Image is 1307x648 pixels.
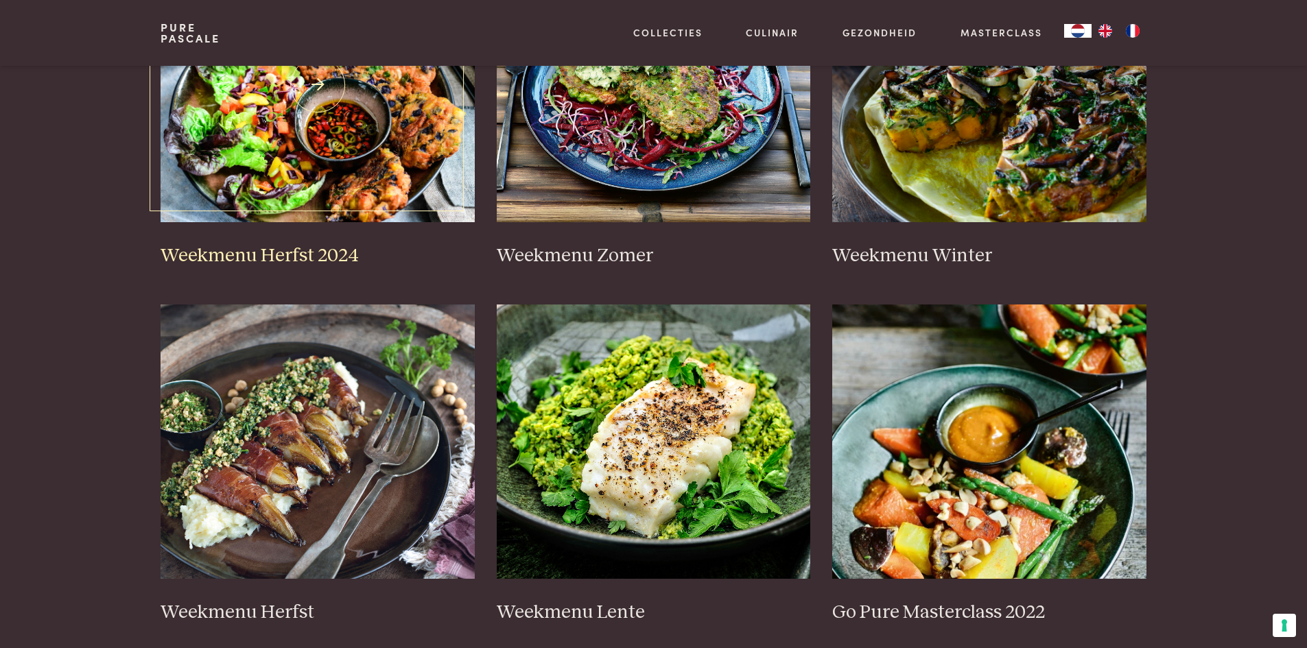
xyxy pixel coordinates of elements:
a: Gezondheid [843,25,917,40]
img: Go Pure Masterclass 2022 [832,304,1146,579]
a: Weekmenu Lente Weekmenu Lente [497,304,811,624]
h3: Weekmenu Winter [832,244,1146,268]
h3: Weekmenu Zomer [497,244,811,268]
a: Culinair [746,25,799,40]
h3: Weekmenu Herfst [161,601,475,625]
a: Go Pure Masterclass 2022 Go Pure Masterclass 2022 [832,304,1146,624]
h3: Weekmenu Lente [497,601,811,625]
img: Weekmenu Herfst [161,304,475,579]
h3: Go Pure Masterclass 2022 [832,601,1146,625]
h3: Weekmenu Herfst 2024 [161,244,475,268]
a: Weekmenu Herfst Weekmenu Herfst [161,304,475,624]
img: Weekmenu Lente [497,304,811,579]
div: Language [1064,24,1092,38]
a: FR [1119,24,1146,38]
a: NL [1064,24,1092,38]
a: PurePascale [161,22,220,44]
a: Collecties [633,25,703,40]
a: Masterclass [961,25,1042,40]
aside: Language selected: Nederlands [1064,24,1146,38]
a: EN [1092,24,1119,38]
button: Uw voorkeuren voor toestemming voor trackingtechnologieën [1273,614,1296,637]
ul: Language list [1092,24,1146,38]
